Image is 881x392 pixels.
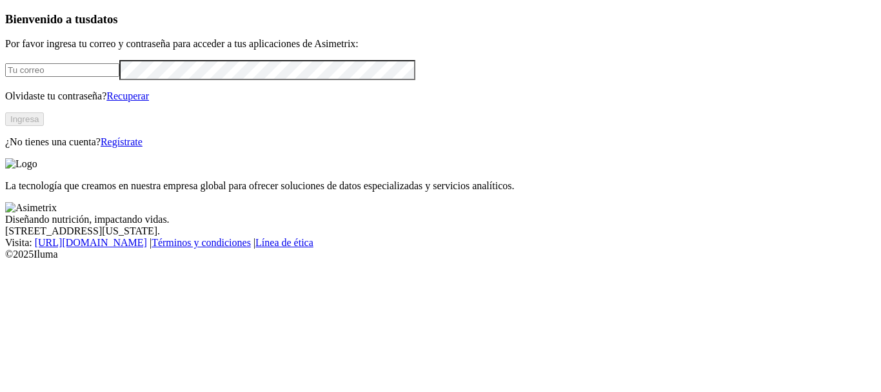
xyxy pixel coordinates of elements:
[255,237,313,248] a: Línea de ética
[5,202,57,214] img: Asimetrix
[5,214,876,225] div: Diseñando nutrición, impactando vidas.
[5,225,876,237] div: [STREET_ADDRESS][US_STATE].
[5,237,876,249] div: Visita : | |
[101,136,143,147] a: Regístrate
[5,249,876,260] div: © 2025 Iluma
[106,90,149,101] a: Recuperar
[152,237,251,248] a: Términos y condiciones
[5,158,37,170] img: Logo
[5,90,876,102] p: Olvidaste tu contraseña?
[5,38,876,50] p: Por favor ingresa tu correo y contraseña para acceder a tus aplicaciones de Asimetrix:
[5,12,876,26] h3: Bienvenido a tus
[5,180,876,192] p: La tecnología que creamos en nuestra empresa global para ofrecer soluciones de datos especializad...
[35,237,147,248] a: [URL][DOMAIN_NAME]
[5,112,44,126] button: Ingresa
[5,136,876,148] p: ¿No tienes una cuenta?
[90,12,118,26] span: datos
[5,63,119,77] input: Tu correo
